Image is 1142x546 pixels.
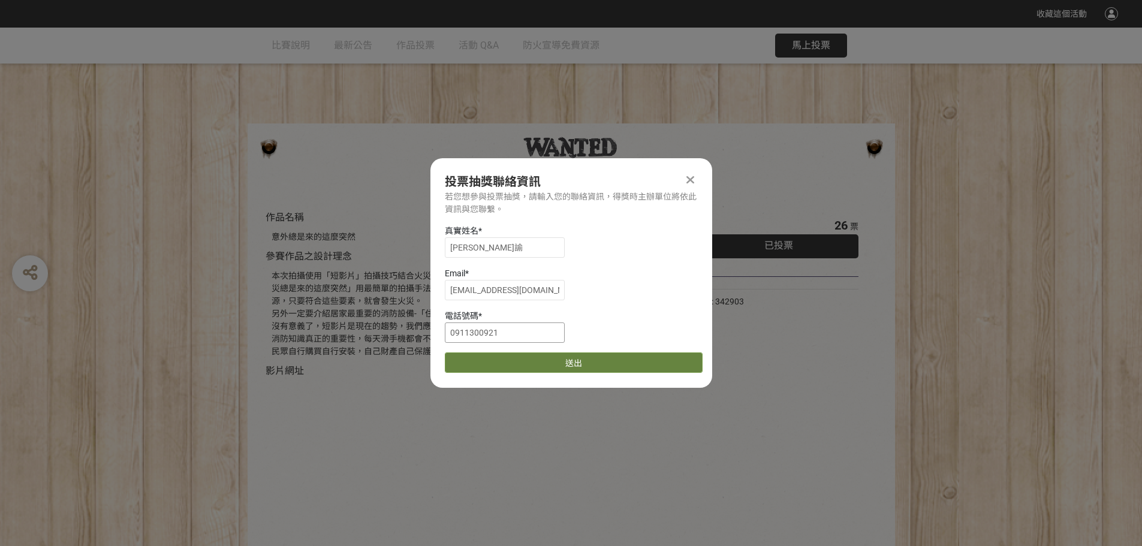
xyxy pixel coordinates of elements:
span: 收藏這個活動 [1036,9,1087,19]
span: Email [445,269,465,278]
div: 若您想參與投票抽獎，請輸入您的聯絡資訊，得獎時主辦單位將依此資訊與您聯繫。 [445,191,698,216]
button: 送出 [445,352,703,373]
a: 防火宣導免費資源 [523,28,599,64]
div: 本次拍攝使用「短影片」拍攝技巧結合火災相關知識以幽默輕鬆方式，讓觀眾更容易接受消防知識，「火災總是來的這麼突然」用最簡單的拍攝手法，讓民眾了解-「燃燒三要素」，空氣(助燃物)、可燃物、熱源，只要... [272,270,663,358]
span: 馬上投票 [792,40,830,51]
span: 票 [850,222,858,231]
span: 作品投票 [396,40,435,51]
div: 意外總是來的這麼突然 [272,231,663,243]
span: 活動 Q&A [459,40,499,51]
span: 參賽作品之設計理念 [266,251,352,262]
span: 影片網址 [266,365,304,376]
a: 作品投票 [396,28,435,64]
span: 已投票 [764,240,793,251]
span: 電話號碼 [445,311,478,321]
span: 作品名稱 [266,212,304,223]
a: 活動 Q&A [459,28,499,64]
div: 投票抽獎聯絡資訊 [445,173,698,191]
a: 比賽說明 [272,28,310,64]
span: 最新公告 [334,40,372,51]
span: 26 [834,218,848,233]
span: 比賽說明 [272,40,310,51]
a: 最新公告 [334,28,372,64]
button: 馬上投票 [775,34,847,58]
span: 真實姓名 [445,226,478,236]
span: 防火宣導免費資源 [523,40,599,51]
span: SID: 342903 [699,297,744,306]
